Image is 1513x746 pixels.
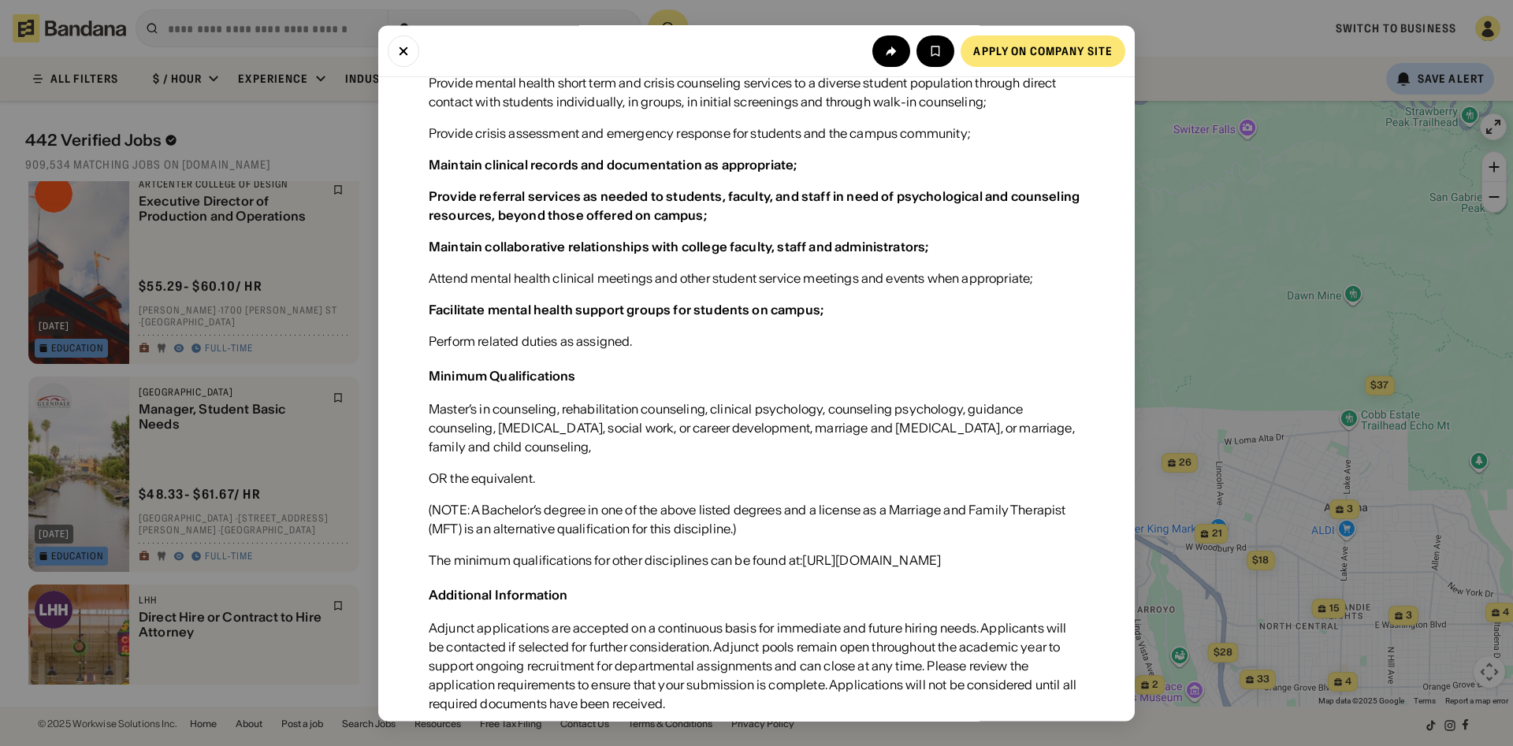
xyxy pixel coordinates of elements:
div: Adjunct applications are accepted on a continuous basis for immediate and future hiring needs. Ap... [429,618,1084,713]
a: [URL][DOMAIN_NAME] [802,552,941,568]
div: (NOTE: A Bachelor’s degree in one of the above listed degrees and a license as a Marriage and Fam... [429,500,1084,538]
button: Close [388,35,419,66]
div: Apply on company site [973,45,1113,56]
div: Attend mental health clinical meetings and other student service meetings and events when appropr... [429,269,1033,288]
div: The minimum qualifications for other disciplines can be found at: [429,551,941,570]
div: Provide crisis assessment and emergency response for students and the campus community; [429,124,971,143]
div: OR the equivalent. [429,469,535,488]
div: Provide referral services as needed to students, faculty, and staff in need of psychological and ... [429,188,1080,223]
div: Facilitate mental health support groups for students on campus; [429,302,823,317]
div: Additional Information [429,587,568,603]
div: Perform related duties as assigned. [429,332,633,351]
div: Maintain clinical records and documentation as appropriate; [429,157,797,173]
div: Maintain collaborative relationships with college faculty, staff and administrators; [429,239,928,254]
div: Minimum Qualifications [429,368,576,384]
div: Provide mental health short term and crisis counseling services to a diverse student population t... [429,73,1084,111]
div: Master’s in counseling, rehabilitation counseling, clinical psychology, counseling psychology, gu... [429,399,1084,456]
